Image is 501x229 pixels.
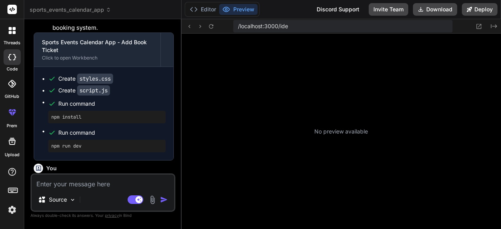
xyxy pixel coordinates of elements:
span: privacy [105,213,119,218]
span: Run command [58,100,166,108]
div: Sports Events Calendar App - Add Book Ticket [42,38,153,54]
span: /localhost:3000/ide [238,22,288,30]
button: Editor [187,4,219,15]
button: Sports Events Calendar App - Add Book TicketClick to open Workbench [34,33,160,67]
img: Pick Models [69,197,76,203]
img: settings [5,203,19,216]
p: No preview available [314,128,368,135]
div: Click to open Workbench [42,55,153,61]
label: GitHub [5,93,19,100]
img: attachment [148,195,157,204]
p: Source [49,196,67,204]
span: Run command [58,129,166,137]
img: icon [160,196,168,204]
label: code [7,66,18,72]
div: Discord Support [312,3,364,16]
p: Always double-check its answers. Your in Bind [31,212,175,219]
button: Invite Team [369,3,408,16]
label: prem [7,123,17,129]
div: Create [58,75,113,83]
h6: You [46,164,57,172]
button: Deploy [462,3,497,16]
span: sports_events_calendar_app [30,6,111,14]
div: Create [58,87,110,94]
button: Preview [219,4,258,15]
pre: npm run dev [51,143,162,149]
pre: npm install [51,114,162,120]
label: Upload [5,151,20,158]
code: script.js [77,85,110,96]
label: threads [4,40,20,46]
button: Download [413,3,457,16]
code: styles.css [77,74,113,84]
